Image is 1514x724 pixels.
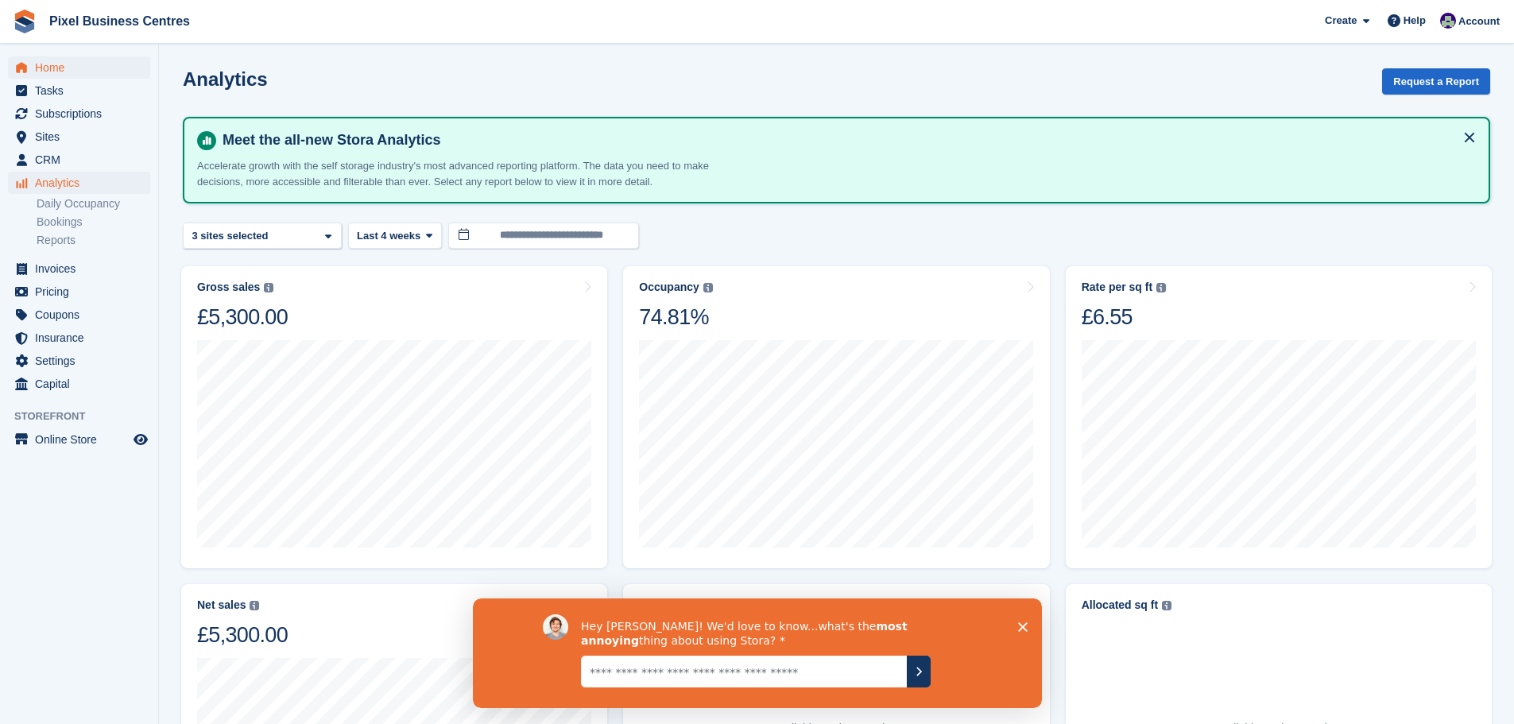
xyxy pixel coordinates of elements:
span: Create [1325,13,1357,29]
a: menu [8,304,150,326]
a: Reports [37,233,150,248]
span: Invoices [35,257,130,280]
a: menu [8,428,150,451]
a: Bookings [37,215,150,230]
span: Insurance [35,327,130,349]
a: menu [8,281,150,303]
img: stora-icon-8386f47178a22dfd0bd8f6a31ec36ba5ce8667c1dd55bd0f319d3a0aa187defe.svg [13,10,37,33]
button: Request a Report [1382,68,1490,95]
span: Pricing [35,281,130,303]
span: Storefront [14,408,158,424]
a: Pixel Business Centres [43,8,196,34]
a: menu [8,257,150,280]
a: menu [8,56,150,79]
h2: Analytics [183,68,268,90]
a: menu [8,79,150,102]
div: Allocated sq ft [1082,598,1158,612]
div: £6.55 [1082,304,1166,331]
span: Account [1458,14,1500,29]
span: Subscriptions [35,103,130,125]
span: Settings [35,350,130,372]
p: Accelerate growth with the self storage industry's most advanced reporting platform. The data you... [197,158,753,189]
span: CRM [35,149,130,171]
a: Daily Occupancy [37,196,150,211]
a: Preview store [131,430,150,449]
a: menu [8,126,150,148]
h4: Meet the all-new Stora Analytics [216,131,1476,149]
a: menu [8,103,150,125]
span: Coupons [35,304,130,326]
a: menu [8,350,150,372]
img: icon-info-grey-7440780725fd019a000dd9b08b2336e03edf1995a4989e88bcd33f0948082b44.svg [703,283,713,292]
span: Sites [35,126,130,148]
span: Online Store [35,428,130,451]
img: icon-info-grey-7440780725fd019a000dd9b08b2336e03edf1995a4989e88bcd33f0948082b44.svg [1162,601,1171,610]
div: Occupancy [639,281,699,294]
img: icon-info-grey-7440780725fd019a000dd9b08b2336e03edf1995a4989e88bcd33f0948082b44.svg [1156,283,1166,292]
div: 3 sites selected [189,228,274,244]
span: Tasks [35,79,130,102]
div: Gross sales [197,281,260,294]
div: Net sales [197,598,246,612]
span: Capital [35,373,130,395]
span: Last 4 weeks [357,228,420,244]
img: icon-info-grey-7440780725fd019a000dd9b08b2336e03edf1995a4989e88bcd33f0948082b44.svg [264,283,273,292]
span: Help [1404,13,1426,29]
iframe: Survey by David from Stora [473,598,1042,708]
span: Analytics [35,172,130,194]
div: Rate per sq ft [1082,281,1152,294]
a: menu [8,327,150,349]
button: Last 4 weeks [348,223,442,249]
div: £5,300.00 [197,621,288,649]
img: icon-info-grey-7440780725fd019a000dd9b08b2336e03edf1995a4989e88bcd33f0948082b44.svg [250,601,259,610]
div: 74.81% [639,304,712,331]
a: menu [8,149,150,171]
img: Ed Simpson [1440,13,1456,29]
a: menu [8,172,150,194]
span: Home [35,56,130,79]
div: £5,300.00 [197,304,288,331]
a: menu [8,373,150,395]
